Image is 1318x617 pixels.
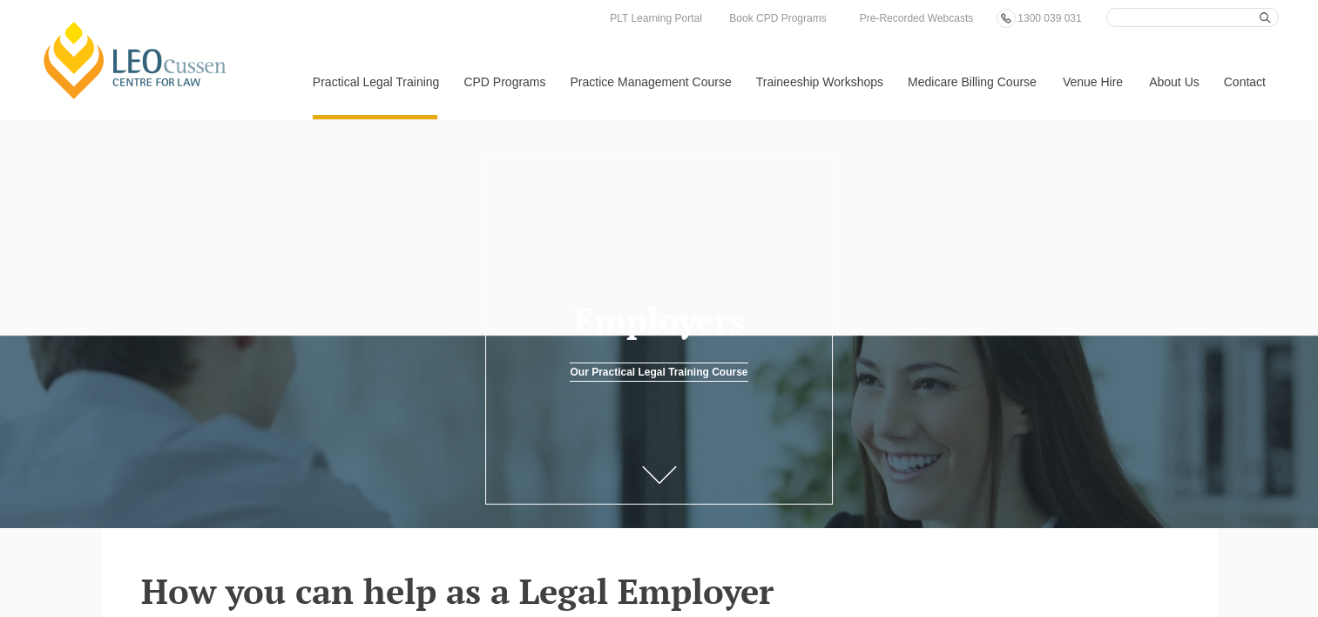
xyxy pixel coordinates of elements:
a: Book CPD Programs [725,9,830,28]
iframe: LiveChat chat widget [1201,500,1274,573]
a: Our Practical Legal Training Course [570,363,747,382]
a: Venue Hire [1050,44,1136,119]
span: 1300 039 031 [1017,12,1081,24]
a: Traineeship Workshops [743,44,895,119]
a: CPD Programs [450,44,557,119]
a: About Us [1136,44,1211,119]
a: Medicare Billing Course [895,44,1050,119]
h1: Employers [501,301,817,339]
a: PLT Learning Portal [605,9,706,28]
a: 1300 039 031 [1013,9,1085,28]
a: Practice Management Course [558,44,743,119]
a: Practical Legal Training [300,44,451,119]
a: Contact [1211,44,1279,119]
a: Pre-Recorded Webcasts [855,9,978,28]
a: [PERSON_NAME] Centre for Law [39,19,232,101]
h2: How you can help as a Legal Employer [141,572,1178,610]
